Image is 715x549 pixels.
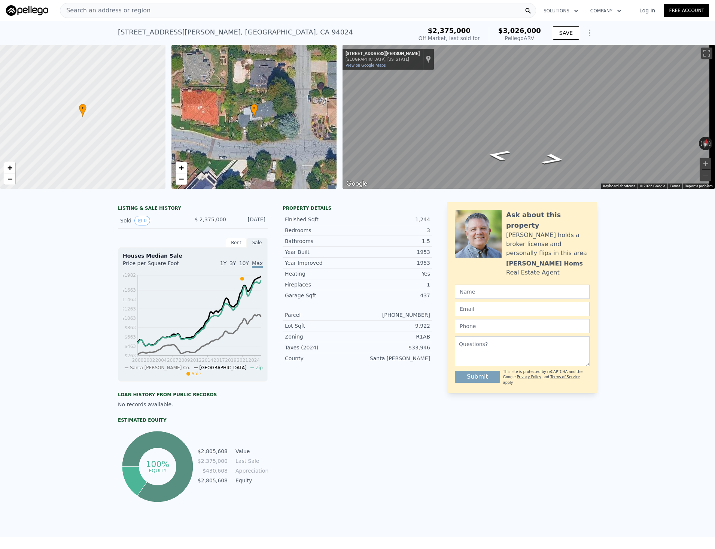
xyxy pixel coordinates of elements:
[455,302,590,316] input: Email
[213,358,225,363] tspan: 2017
[700,170,711,181] button: Zoom out
[130,365,190,370] span: Santa [PERSON_NAME] Co.
[285,333,357,340] div: Zoning
[124,334,136,340] tspan: $663
[428,27,471,34] span: $2,375,000
[506,268,560,277] div: Real Estate Agent
[225,358,237,363] tspan: 2019
[146,459,169,469] tspan: 100%
[455,285,590,299] input: Name
[285,216,357,223] div: Finished Sqft
[6,5,48,16] img: Pellego
[134,216,150,225] button: View historical data
[7,174,12,183] span: −
[357,344,430,351] div: $33,946
[122,306,136,312] tspan: $1263
[234,476,268,485] td: Equity
[192,371,201,376] span: Sale
[357,355,430,362] div: Santa [PERSON_NAME]
[237,358,248,363] tspan: 2021
[285,227,357,234] div: Bedrooms
[357,270,430,277] div: Yes
[249,358,260,363] tspan: 2024
[357,311,430,319] div: [PHONE_NUMBER]
[197,447,228,455] td: $2,805,608
[640,184,665,188] span: © 2025 Google
[455,319,590,333] input: Phone
[702,136,710,151] button: Reset the view
[252,260,263,268] span: Max
[118,27,353,37] div: [STREET_ADDRESS][PERSON_NAME] , [GEOGRAPHIC_DATA] , CA 94024
[357,281,430,288] div: 1
[122,273,136,278] tspan: $1982
[123,252,263,260] div: Houses Median Sale
[234,467,268,475] td: Appreciation
[232,216,265,225] div: [DATE]
[199,365,246,370] span: [GEOGRAPHIC_DATA]
[357,322,430,330] div: 9,922
[700,158,711,169] button: Zoom in
[346,51,420,57] div: [STREET_ADDRESS][PERSON_NAME]
[285,248,357,256] div: Year Built
[346,57,420,62] div: [GEOGRAPHIC_DATA], [US_STATE]
[176,162,187,173] a: Zoom in
[256,365,263,370] span: Zip
[582,25,597,40] button: Show Options
[124,325,136,330] tspan: $863
[120,216,187,225] div: Sold
[239,260,249,266] span: 10Y
[550,375,580,379] a: Terms of Service
[346,63,386,68] a: View on Google Maps
[357,216,430,223] div: 1,244
[455,371,500,383] button: Submit
[357,292,430,299] div: 437
[132,358,144,363] tspan: 2000
[226,238,247,248] div: Rent
[357,333,430,340] div: R1AB
[220,260,226,266] span: 1Y
[234,457,268,465] td: Last Sale
[426,55,431,63] a: Show location on map
[357,259,430,267] div: 1953
[285,270,357,277] div: Heating
[122,316,136,321] tspan: $1063
[250,105,258,112] span: •
[155,358,167,363] tspan: 2004
[229,260,236,266] span: 3Y
[285,281,357,288] div: Fireplaces
[699,137,703,150] button: Rotate counterclockwise
[190,358,202,363] tspan: 2012
[664,4,709,17] a: Free Account
[194,216,226,222] span: $ 2,375,000
[285,344,357,351] div: Taxes (2024)
[498,34,541,42] div: Pellego ARV
[179,163,183,172] span: +
[250,104,258,117] div: •
[701,48,712,59] button: Toggle fullscreen view
[234,447,268,455] td: Value
[285,259,357,267] div: Year Improved
[477,147,520,164] path: Go West, Holt Ave
[118,392,268,398] div: Loan history from public records
[144,358,155,363] tspan: 2002
[79,105,86,112] span: •
[285,355,357,362] div: County
[179,358,190,363] tspan: 2009
[498,27,541,34] span: $3,026,000
[670,184,680,188] a: Terms (opens in new tab)
[357,227,430,234] div: 3
[7,163,12,172] span: +
[124,353,136,358] tspan: $263
[122,297,136,302] tspan: $1463
[685,184,713,188] a: Report a problem
[506,259,583,268] div: [PERSON_NAME] Homs
[357,248,430,256] div: 1953
[603,183,635,189] button: Keyboard shortcuts
[4,162,15,173] a: Zoom in
[285,322,357,330] div: Lot Sqft
[118,401,268,408] div: No records available.
[285,292,357,299] div: Garage Sqft
[197,476,228,485] td: $2,805,608
[344,179,369,189] img: Google
[343,45,715,189] div: Street View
